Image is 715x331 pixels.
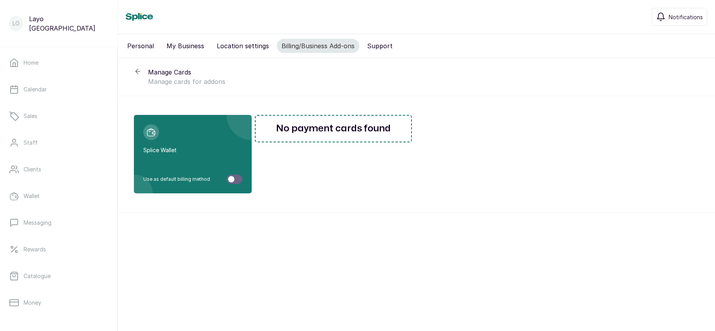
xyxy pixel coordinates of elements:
[6,105,111,127] a: Sales
[652,8,707,26] button: Notifications
[24,192,40,200] p: Wallet
[276,122,391,136] h1: No payment cards found
[148,77,699,86] p: Manage cards for addons
[29,14,108,33] p: Layo [GEOGRAPHIC_DATA]
[6,78,111,100] a: Calendar
[123,39,159,53] button: Personal
[277,39,359,53] button: Billing/Business Add-ons
[212,39,274,53] button: Location settings
[143,176,210,182] p: Use as default billing method
[162,39,209,53] button: My Business
[24,272,51,280] p: Catalogue
[6,132,111,154] a: Staff
[24,112,37,120] p: Sales
[6,158,111,180] a: Clients
[6,212,111,234] a: Messaging
[24,219,51,227] p: Messaging
[24,246,46,253] p: Rewards
[24,59,38,67] p: Home
[24,139,38,147] p: Staff
[24,165,41,173] p: Clients
[13,20,20,27] p: LO
[362,39,397,53] button: Support
[6,238,111,260] a: Rewards
[6,185,111,207] a: Wallet
[24,299,41,307] p: Money
[148,67,699,77] p: Manage Cards
[6,52,111,74] a: Home
[6,265,111,287] a: Catalogue
[6,292,111,314] a: Money
[669,13,703,21] span: Notifications
[143,146,242,154] p: Splice Wallet
[24,85,47,93] p: Calendar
